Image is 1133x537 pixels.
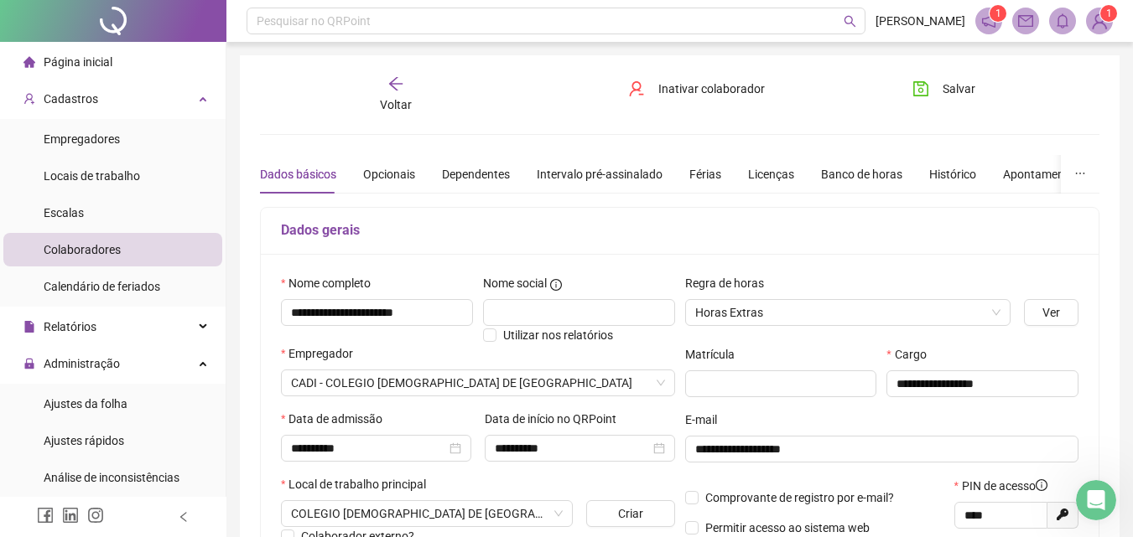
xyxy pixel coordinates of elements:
[87,507,104,524] span: instagram
[943,80,975,98] span: Salvar
[44,132,120,146] span: Empregadores
[44,206,84,219] span: Escalas
[844,15,856,28] span: search
[363,165,415,183] div: Opcionais
[628,80,645,97] span: user-delete
[876,12,965,30] span: [PERSON_NAME]
[62,507,79,524] span: linkedin
[23,358,35,369] span: lock
[586,500,674,527] button: Criar
[291,370,665,395] span: INSTITUICAO ADVENTISTA NORDESTE BRASILEIRA DE EDUCACAO E ASSISTENCIA SOCIAL
[1076,480,1116,520] iframe: Intercom live chat
[705,491,894,504] span: Comprovante de registro por e-mail?
[44,92,98,106] span: Cadastros
[962,477,1047,495] span: PIN de acesso
[178,511,190,523] span: left
[44,169,140,183] span: Locais de trabalho
[537,165,663,183] div: Intervalo pré-assinalado
[821,165,902,183] div: Banco de horas
[44,434,124,447] span: Ajustes rápidos
[689,165,721,183] div: Férias
[990,5,1006,22] sup: 1
[685,345,746,364] label: Matrícula
[44,55,112,69] span: Página inicial
[705,521,870,534] span: Permitir acesso ao sistema web
[981,13,996,28] span: notification
[44,280,160,293] span: Calendário de feriados
[1055,13,1070,28] span: bell
[483,274,547,292] span: Nome social
[1036,479,1047,491] span: info-circle
[912,80,929,97] span: save
[281,274,382,292] label: Nome completo
[23,93,35,105] span: user-add
[886,345,937,364] label: Cargo
[1042,303,1060,322] span: Ver
[929,165,976,183] div: Histórico
[685,274,775,292] label: Regra de horas
[281,344,364,363] label: Empregador
[1018,13,1033,28] span: mail
[748,165,794,183] div: Licenças
[387,75,404,92] span: arrow-left
[616,75,777,102] button: Inativar colaborador
[900,75,988,102] button: Salvar
[1100,5,1117,22] sup: Atualize o seu contato no menu Meus Dados
[23,321,35,333] span: file
[281,410,393,428] label: Data de admissão
[291,501,563,526] span: RUA ALMIRANTE BARROSO, 261 - CENTRO, ITABUNA - BA, 45600-291
[1087,8,1112,34] img: 90545
[380,98,412,111] span: Voltar
[44,243,121,256] span: Colaboradores
[260,165,336,183] div: Dados básicos
[44,397,127,410] span: Ajustes da folha
[23,56,35,68] span: home
[281,220,1078,240] h5: Dados gerais
[485,410,627,428] label: Data de início no QRPoint
[44,357,120,370] span: Administração
[1074,168,1086,179] span: ellipsis
[1003,165,1081,183] div: Apontamentos
[685,410,728,429] label: E-mail
[281,475,437,493] label: Local de trabalho principal
[658,80,765,98] span: Inativar colaborador
[503,328,613,342] span: Utilizar nos relatórios
[695,300,1001,325] span: Horas Extras
[44,320,96,333] span: Relatórios
[618,504,643,523] span: Criar
[1024,299,1078,326] button: Ver
[550,279,562,291] span: info-circle
[1061,155,1099,194] button: ellipsis
[44,471,179,484] span: Análise de inconsistências
[995,8,1001,19] span: 1
[37,507,54,524] span: facebook
[442,165,510,183] div: Dependentes
[1106,8,1112,19] span: 1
